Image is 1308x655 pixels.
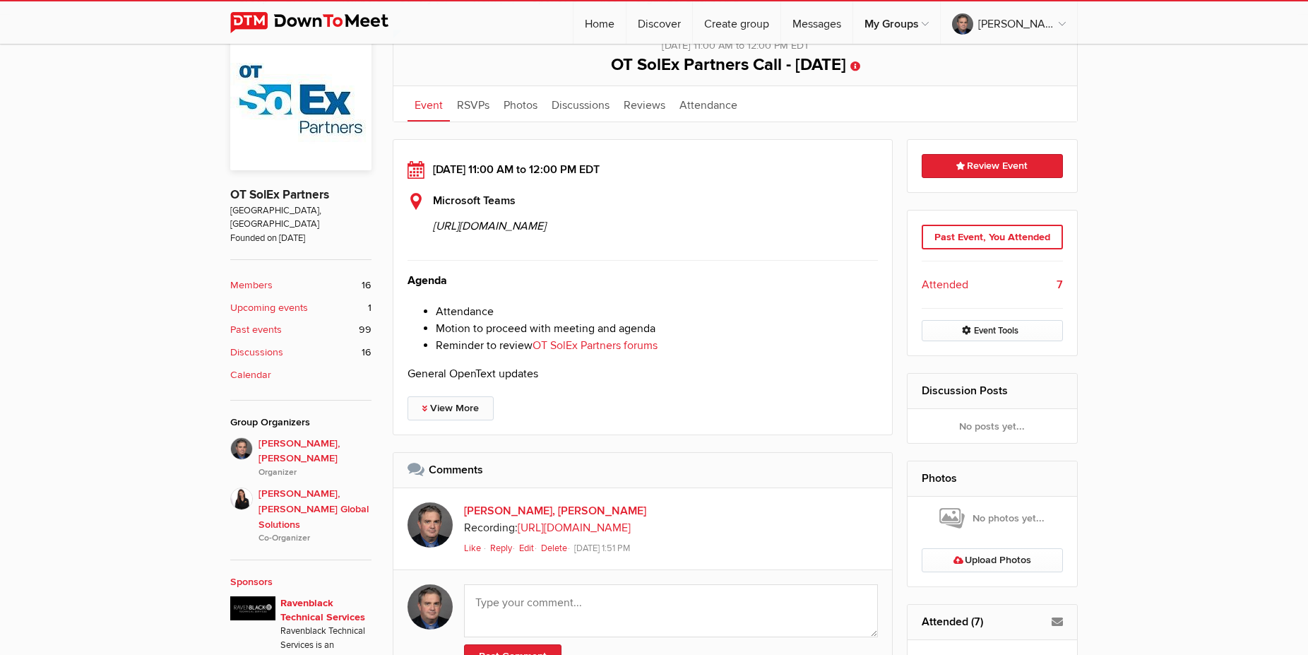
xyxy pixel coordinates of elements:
[922,225,1064,250] div: Past Event, You Attended
[922,320,1064,341] a: Event Tools
[230,322,371,338] a: Past events 99
[230,345,371,360] a: Discussions 16
[939,507,1045,531] span: No photos yet...
[922,384,1008,398] a: Discussion Posts
[230,232,371,245] span: Founded on [DATE]
[230,300,371,316] a: Upcoming events 1
[573,1,626,44] a: Home
[1057,276,1063,293] b: 7
[518,521,631,535] a: [URL][DOMAIN_NAME]
[230,479,371,545] a: [PERSON_NAME], [PERSON_NAME] Global SolutionsCo-Organizer
[230,278,371,293] a: Members 16
[433,194,516,208] b: Microsoft Teams
[436,320,878,337] li: Motion to proceed with meeting and agenda
[941,1,1077,44] a: [PERSON_NAME], [PERSON_NAME]
[359,322,371,338] span: 99
[362,278,371,293] span: 16
[258,486,371,545] span: [PERSON_NAME], [PERSON_NAME] Global Solutions
[497,86,545,122] a: Photos
[922,154,1064,178] a: Review Event
[230,278,273,293] b: Members
[230,437,253,460] img: Sean Murphy, Cassia
[230,187,329,202] a: OT SolEx Partners
[450,86,497,122] a: RSVPs
[693,1,780,44] a: Create group
[545,86,617,122] a: Discussions
[672,86,744,122] a: Attendance
[408,273,447,288] strong: Agenda
[464,504,646,518] a: [PERSON_NAME], [PERSON_NAME]
[258,532,371,545] i: Co-Organizer
[362,345,371,360] span: 16
[408,161,878,178] div: [DATE] 11:00 AM to 12:00 PM EDT
[230,415,371,430] div: Group Organizers
[230,322,282,338] b: Past events
[230,437,371,480] a: [PERSON_NAME], [PERSON_NAME]Organizer
[922,548,1064,572] a: Upload Photos
[611,54,846,75] span: OT SolEx Partners Call - [DATE]
[533,338,658,353] a: OT SolEx Partners forums
[922,471,957,485] a: Photos
[258,436,371,480] span: [PERSON_NAME], [PERSON_NAME]
[490,543,517,554] a: Reply
[280,597,365,623] a: Ravenblack Technical Services
[408,365,878,382] p: General OpenText updates
[408,86,450,122] a: Event
[574,543,630,554] span: [DATE] 1:51 PM
[781,1,852,44] a: Messages
[541,543,572,554] a: Delete
[258,466,371,479] i: Organizer
[230,29,371,170] img: OT SolEx Partners
[230,488,253,510] img: Melissa Salm, Wertheim Global Solutions
[230,204,371,232] span: [GEOGRAPHIC_DATA], [GEOGRAPHIC_DATA]
[617,86,672,122] a: Reviews
[519,543,539,554] a: Edit
[436,337,878,354] li: Reminder to review
[230,12,410,33] img: DownToMeet
[464,543,483,554] a: Like
[230,367,271,383] b: Calendar
[230,345,283,360] b: Discussions
[230,300,308,316] b: Upcoming events
[433,209,878,235] span: [URL][DOMAIN_NAME]
[464,543,481,554] span: Like
[922,276,968,293] span: Attended
[464,519,878,538] div: Recording:
[230,367,371,383] a: Calendar
[230,576,273,588] a: Sponsors
[436,303,878,320] li: Attendance
[922,605,1064,639] h2: Attended (7)
[408,396,494,420] a: View More
[408,502,453,548] img: Sean Murphy, Cassia
[908,409,1078,443] div: No posts yet...
[626,1,692,44] a: Discover
[368,300,371,316] span: 1
[230,596,275,620] img: Ravenblack Technical Services
[853,1,940,44] a: My Groups
[408,453,878,487] h2: Comments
